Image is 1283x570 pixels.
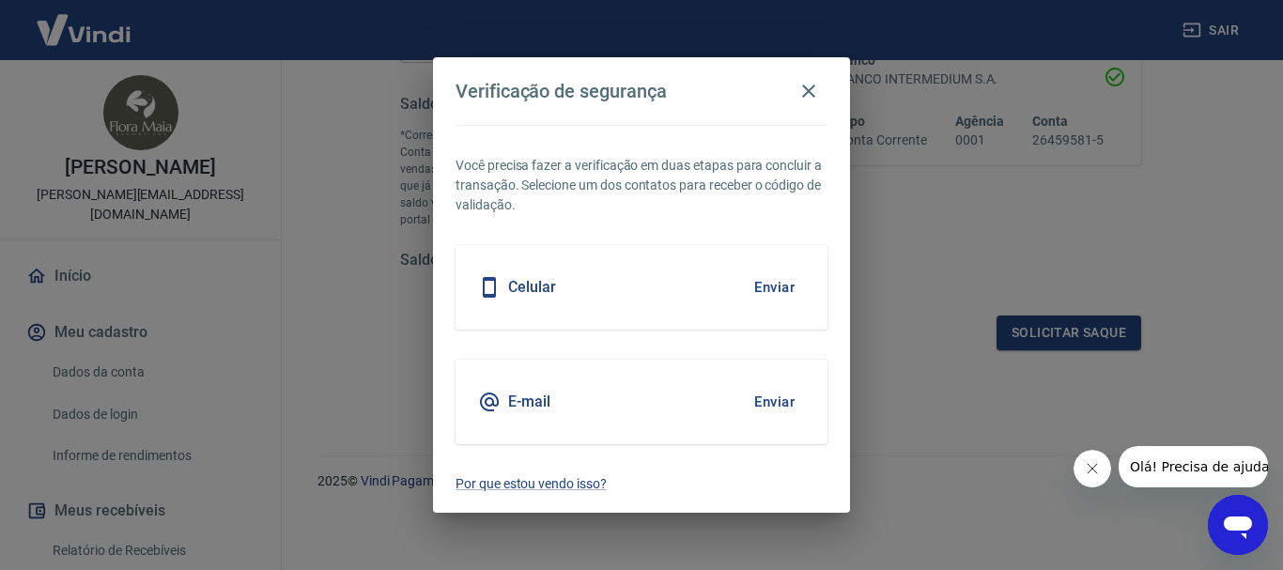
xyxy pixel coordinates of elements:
iframe: Botão para abrir a janela de mensagens [1208,495,1268,555]
h5: E-mail [508,393,550,411]
span: Olá! Precisa de ajuda? [11,13,158,28]
h4: Verificação de segurança [456,80,667,102]
p: Você precisa fazer a verificação em duas etapas para concluir a transação. Selecione um dos conta... [456,156,827,215]
iframe: Mensagem da empresa [1119,446,1268,487]
button: Enviar [744,268,805,307]
iframe: Fechar mensagem [1074,450,1111,487]
a: Por que estou vendo isso? [456,474,827,494]
h5: Celular [508,278,556,297]
button: Enviar [744,382,805,422]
